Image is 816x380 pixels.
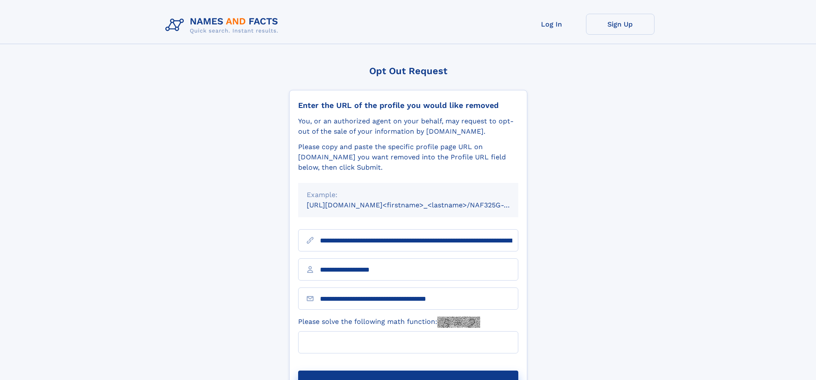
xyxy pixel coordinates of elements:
[298,142,518,173] div: Please copy and paste the specific profile page URL on [DOMAIN_NAME] you want removed into the Pr...
[289,66,527,76] div: Opt Out Request
[517,14,586,35] a: Log In
[298,116,518,137] div: You, or an authorized agent on your behalf, may request to opt-out of the sale of your informatio...
[162,14,285,37] img: Logo Names and Facts
[298,317,480,328] label: Please solve the following math function:
[307,201,535,209] small: [URL][DOMAIN_NAME]<firstname>_<lastname>/NAF325G-xxxxxxxx
[307,190,510,200] div: Example:
[586,14,655,35] a: Sign Up
[298,101,518,110] div: Enter the URL of the profile you would like removed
